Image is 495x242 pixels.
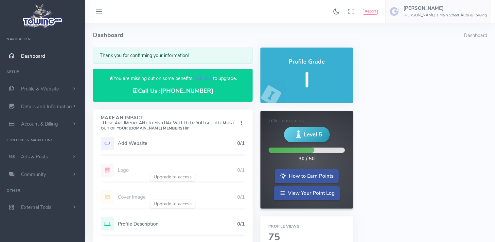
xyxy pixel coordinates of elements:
p: You are missing out on some benefits, to upgrade. [101,75,245,82]
small: These are important items that will help you get the most out of your [DOMAIN_NAME] Membership [101,120,234,131]
span: Profile & Website [21,86,59,92]
li: Dashboard [464,32,487,39]
h4: Dashboard [93,23,464,48]
img: user-image [390,6,400,17]
span: External Tools [21,204,51,211]
h5: I [268,69,345,92]
h4: Make An Impact [101,115,238,131]
span: Ads & Posts [21,153,48,160]
span: Community [21,171,46,178]
h5: 0/1 [237,221,245,227]
span: Account & Billing [21,121,58,127]
div: Thank you for confirming your information! [93,48,253,64]
a: [PHONE_NUMBER] [160,87,213,95]
h4: Call Us : [101,88,245,94]
img: logo [21,2,65,30]
h6: [PERSON_NAME]'s Main Street Auto & Towing [403,13,487,17]
h5: Profile Description [118,221,237,227]
h6: Profile Views [268,224,345,229]
span: Dashboard [21,53,45,59]
a: click here [193,75,213,82]
span: Details and Information [21,103,72,110]
h4: Profile Grade [268,59,345,65]
button: Report [363,9,378,15]
h5: Add Website [118,141,237,146]
a: View Your Point Log [274,186,340,200]
h5: 0/1 [237,141,245,146]
h5: [PERSON_NAME] [403,6,487,11]
a: How to Earn Points [275,169,339,183]
div: 30 / 50 [299,155,315,163]
span: Level 5 [304,131,322,139]
h6: Level Progress [269,119,345,123]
